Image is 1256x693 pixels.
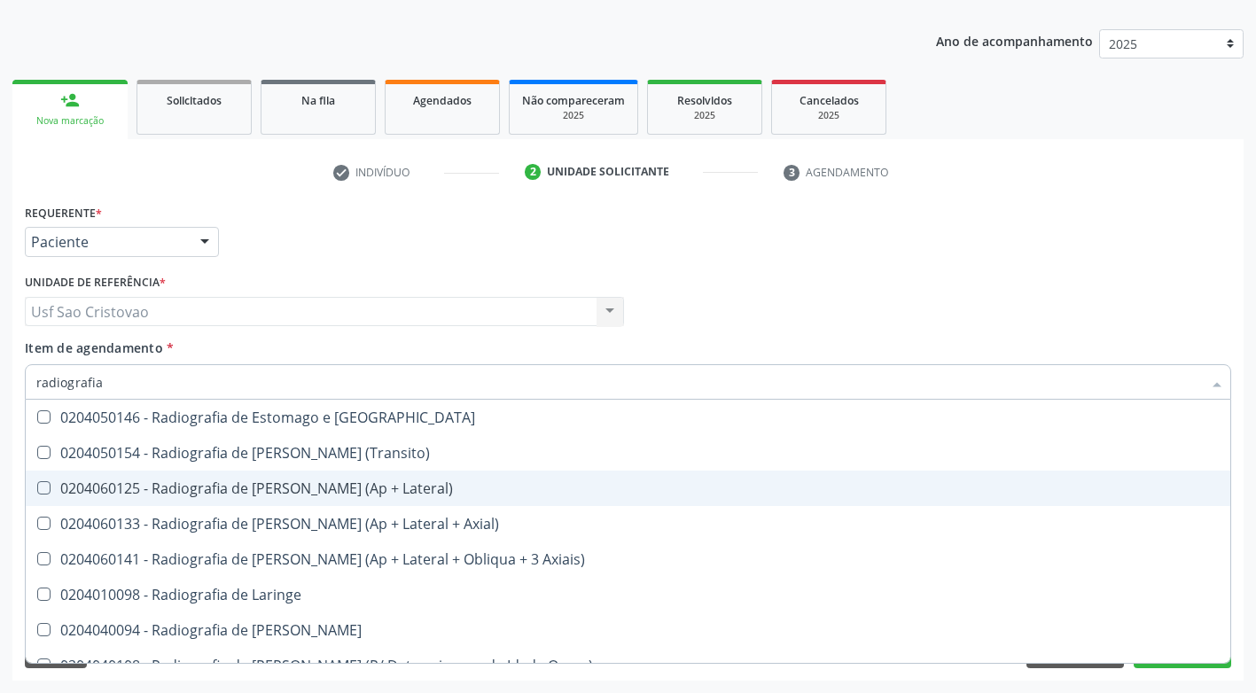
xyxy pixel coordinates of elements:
[525,164,541,180] div: 2
[677,93,732,108] span: Resolvidos
[522,109,625,122] div: 2025
[36,623,1220,637] div: 0204040094 - Radiografia de [PERSON_NAME]
[800,93,859,108] span: Cancelados
[936,29,1093,51] p: Ano de acompanhamento
[784,109,873,122] div: 2025
[36,517,1220,531] div: 0204060133 - Radiografia de [PERSON_NAME] (Ap + Lateral + Axial)
[36,588,1220,602] div: 0204010098 - Radiografia de Laringe
[25,199,102,227] label: Requerente
[25,114,115,128] div: Nova marcação
[36,410,1220,424] div: 0204050146 - Radiografia de Estomago e [GEOGRAPHIC_DATA]
[167,93,222,108] span: Solicitados
[36,446,1220,460] div: 0204050154 - Radiografia de [PERSON_NAME] (Transito)
[25,339,163,356] span: Item de agendamento
[660,109,749,122] div: 2025
[547,164,669,180] div: Unidade solicitante
[413,93,472,108] span: Agendados
[301,93,335,108] span: Na fila
[31,233,183,251] span: Paciente
[36,552,1220,566] div: 0204060141 - Radiografia de [PERSON_NAME] (Ap + Lateral + Obliqua + 3 Axiais)
[25,269,166,297] label: Unidade de referência
[522,93,625,108] span: Não compareceram
[36,658,1220,673] div: 0204040108 - Radiografia de [PERSON_NAME] (P/ Determinacao de Idade Ossea)
[36,364,1202,400] input: Buscar por procedimentos
[36,481,1220,495] div: 0204060125 - Radiografia de [PERSON_NAME] (Ap + Lateral)
[60,90,80,110] div: person_add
